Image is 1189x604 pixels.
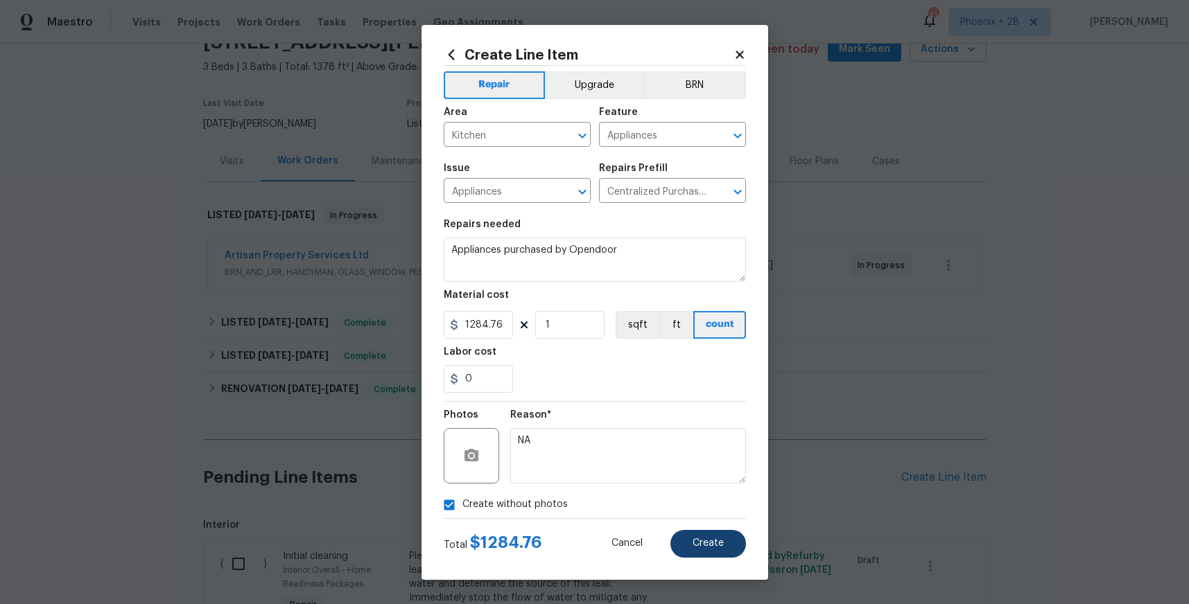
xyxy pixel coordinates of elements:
[470,534,542,551] span: $ 1284.76
[444,290,509,300] h5: Material cost
[599,107,638,117] h5: Feature
[462,497,568,512] span: Create without photos
[444,410,478,420] h5: Photos
[444,535,542,552] div: Total
[728,126,747,145] button: Open
[444,71,546,99] button: Repair
[573,126,592,145] button: Open
[444,347,496,357] h5: Labor cost
[599,163,668,173] h5: Repairs Prefill
[728,182,747,202] button: Open
[670,530,746,558] button: Create
[659,311,693,339] button: ft
[693,311,746,339] button: count
[589,530,665,558] button: Cancel
[444,47,734,62] h2: Create Line Item
[573,182,592,202] button: Open
[444,107,467,117] h5: Area
[444,163,470,173] h5: Issue
[444,238,746,282] textarea: Appliances purchased by Opendoor
[444,220,521,229] h5: Repairs needed
[611,538,643,549] span: Cancel
[644,71,746,99] button: BRN
[616,311,659,339] button: sqft
[693,538,724,549] span: Create
[510,410,551,420] h5: Reason*
[545,71,644,99] button: Upgrade
[510,428,746,483] textarea: NA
